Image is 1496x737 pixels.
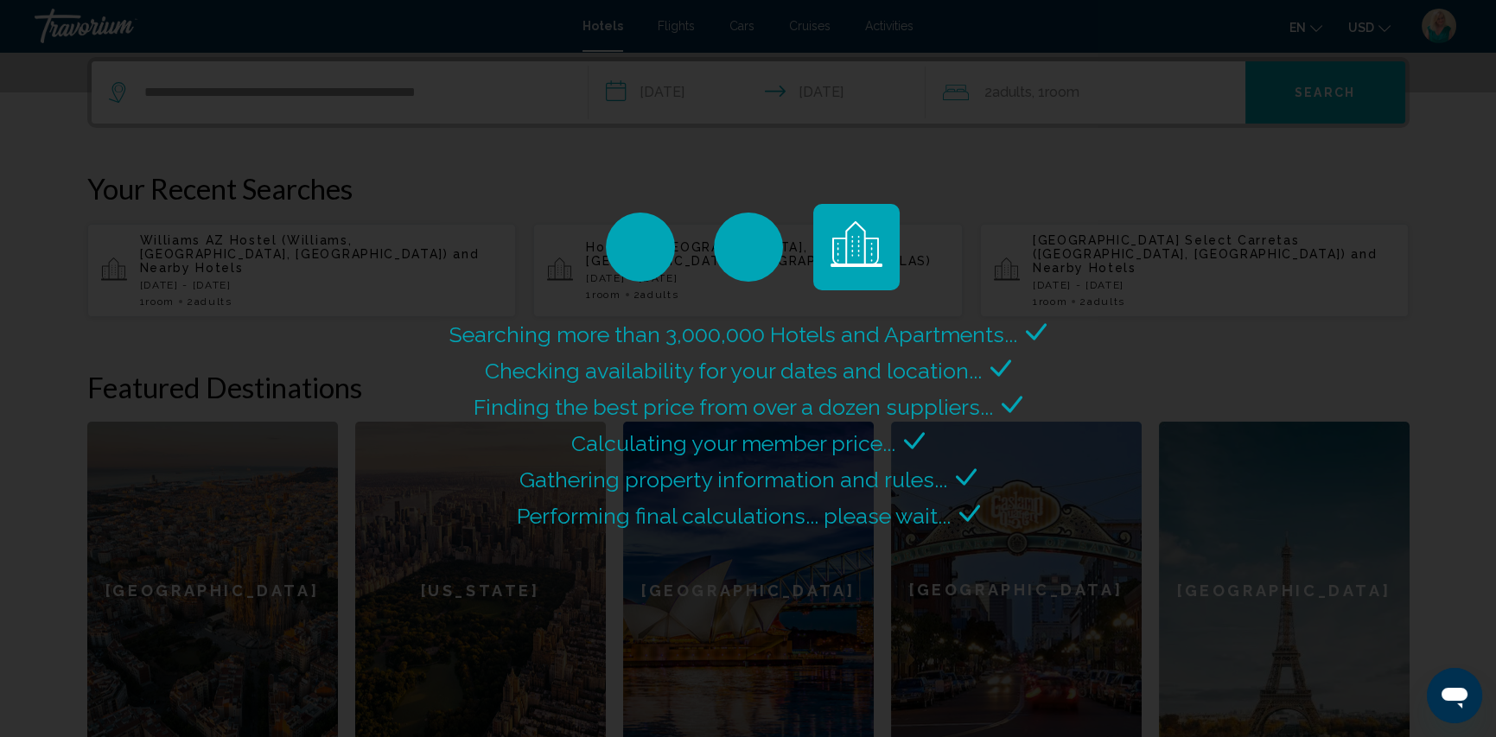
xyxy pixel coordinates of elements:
span: Performing final calculations... please wait... [517,503,951,529]
span: Calculating your member price... [571,430,895,456]
span: Finding the best price from over a dozen suppliers... [474,394,993,420]
span: Searching more than 3,000,000 Hotels and Apartments... [449,321,1017,347]
span: Checking availability for your dates and location... [485,358,982,384]
span: Gathering property information and rules... [519,467,947,492]
iframe: Button to launch messaging window [1427,668,1482,723]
